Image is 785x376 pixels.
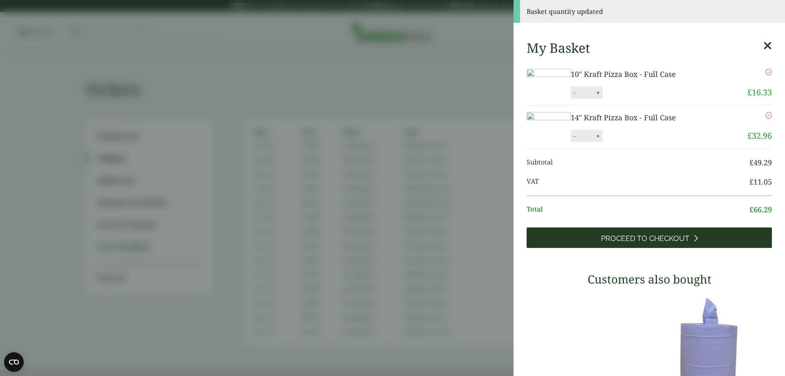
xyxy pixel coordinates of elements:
bdi: 49.29 [749,158,772,167]
span: Total [527,204,749,215]
bdi: 16.33 [747,87,772,98]
a: Proceed to Checkout [527,227,772,248]
h3: Customers also bought [527,272,772,286]
span: Subtotal [527,157,749,168]
bdi: 66.29 [749,205,772,214]
button: - [571,133,578,140]
span: £ [749,177,754,187]
button: + [594,89,602,96]
span: £ [747,87,752,98]
a: 14" Kraft Pizza Box - Full Case [571,113,676,122]
a: Remove this item [765,112,772,119]
a: 10" Kraft Pizza Box - Full Case [571,69,676,79]
span: VAT [527,176,749,187]
bdi: 11.05 [749,177,772,187]
button: Open CMP widget [4,352,24,372]
button: - [571,89,578,96]
span: Proceed to Checkout [601,234,689,243]
span: £ [747,130,752,141]
span: £ [749,158,754,167]
a: Remove this item [765,69,772,75]
bdi: 32.96 [747,130,772,141]
h2: My Basket [527,40,590,56]
span: £ [749,205,754,214]
button: + [594,133,602,140]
